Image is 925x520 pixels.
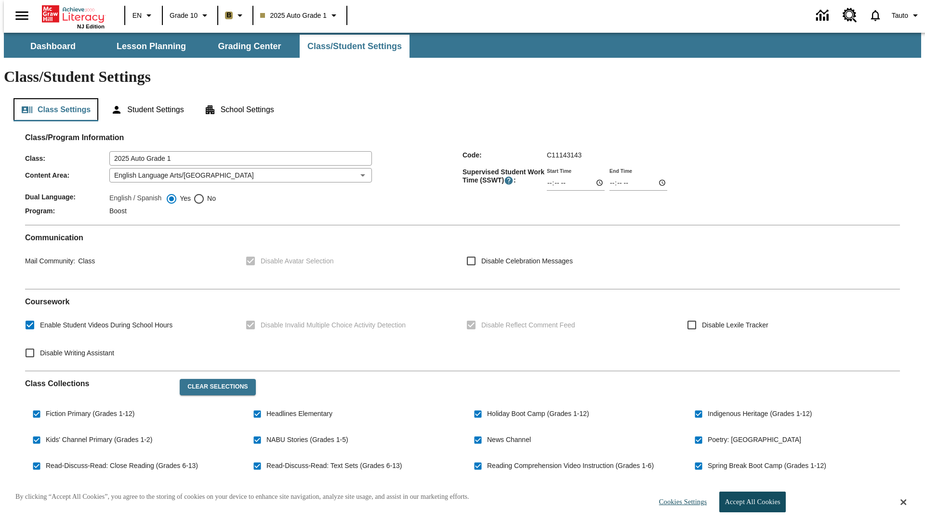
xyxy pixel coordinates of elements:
[197,98,282,121] button: School Settings
[863,3,888,28] a: Notifications
[201,35,298,58] button: Grading Center
[109,207,127,215] span: Boost
[650,492,711,512] button: Cookies Settings
[103,35,199,58] button: Lesson Planning
[109,151,372,166] input: Class
[25,171,109,179] span: Content Area :
[77,24,105,29] span: NJ Edition
[25,233,900,242] h2: Communication
[4,35,410,58] div: SubNavbar
[708,409,812,419] span: Indigenous Heritage (Grades 1-12)
[109,168,372,182] div: English Language Arts/[GEOGRAPHIC_DATA]
[25,143,900,217] div: Class/Program Information
[30,41,76,52] span: Dashboard
[4,68,921,86] h1: Class/Student Settings
[25,297,900,306] h2: Course work
[218,41,281,52] span: Grading Center
[40,320,172,330] span: Enable Student Videos During School Hours
[42,3,105,29] div: Home
[4,33,921,58] div: SubNavbar
[462,151,547,159] span: Code :
[5,35,101,58] button: Dashboard
[40,348,114,358] span: Disable Writing Assistant
[180,379,255,395] button: Clear Selections
[75,257,95,265] span: Class
[702,320,768,330] span: Disable Lexile Tracker
[103,98,191,121] button: Student Settings
[13,98,912,121] div: Class/Student Settings
[888,7,925,24] button: Profile/Settings
[15,492,469,502] p: By clicking “Accept All Cookies”, you agree to the storing of cookies on your device to enhance s...
[300,35,410,58] button: Class/Student Settings
[25,257,75,265] span: Mail Community :
[504,176,514,185] button: Supervised Student Work Time is the timeframe when students can take LevelSet and when lessons ar...
[226,9,231,21] span: B
[25,297,900,363] div: Coursework
[547,151,581,159] span: C11143143
[708,461,826,471] span: Spring Break Boot Camp (Grades 1-12)
[481,320,575,330] span: Disable Reflect Comment Feed
[609,167,632,174] label: End Time
[481,256,573,266] span: Disable Celebration Messages
[892,11,908,21] span: Tauto
[117,41,186,52] span: Lesson Planning
[109,193,161,205] label: English / Spanish
[260,11,327,21] span: 2025 Auto Grade 1
[46,435,152,445] span: Kids' Channel Primary (Grades 1-2)
[307,41,402,52] span: Class/Student Settings
[256,7,344,24] button: Class: 2025 Auto Grade 1, Select your class
[900,498,906,507] button: Close
[487,409,589,419] span: Holiday Boot Camp (Grades 1-12)
[261,320,406,330] span: Disable Invalid Multiple Choice Activity Detection
[487,435,531,445] span: News Channel
[132,11,142,21] span: EN
[25,207,109,215] span: Program :
[25,233,900,281] div: Communication
[837,2,863,28] a: Resource Center, Will open in new tab
[25,379,172,388] h2: Class Collections
[708,435,801,445] span: Poetry: [GEOGRAPHIC_DATA]
[261,256,334,266] span: Disable Avatar Selection
[462,168,547,185] span: Supervised Student Work Time (SSWT) :
[266,409,332,419] span: Headlines Elementary
[8,1,36,30] button: Open side menu
[128,7,159,24] button: Language: EN, Select a language
[13,98,98,121] button: Class Settings
[547,167,571,174] label: Start Time
[221,7,250,24] button: Boost Class color is light brown. Change class color
[25,193,109,201] span: Dual Language :
[25,133,900,142] h2: Class/Program Information
[810,2,837,29] a: Data Center
[266,435,348,445] span: NABU Stories (Grades 1-5)
[719,492,785,512] button: Accept All Cookies
[46,409,134,419] span: Fiction Primary (Grades 1-12)
[177,194,191,204] span: Yes
[46,461,198,471] span: Read-Discuss-Read: Close Reading (Grades 6-13)
[205,194,216,204] span: No
[487,461,654,471] span: Reading Comprehension Video Instruction (Grades 1-6)
[42,4,105,24] a: Home
[170,11,198,21] span: Grade 10
[166,7,214,24] button: Grade: Grade 10, Select a grade
[266,461,402,471] span: Read-Discuss-Read: Text Sets (Grades 6-13)
[25,155,109,162] span: Class :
